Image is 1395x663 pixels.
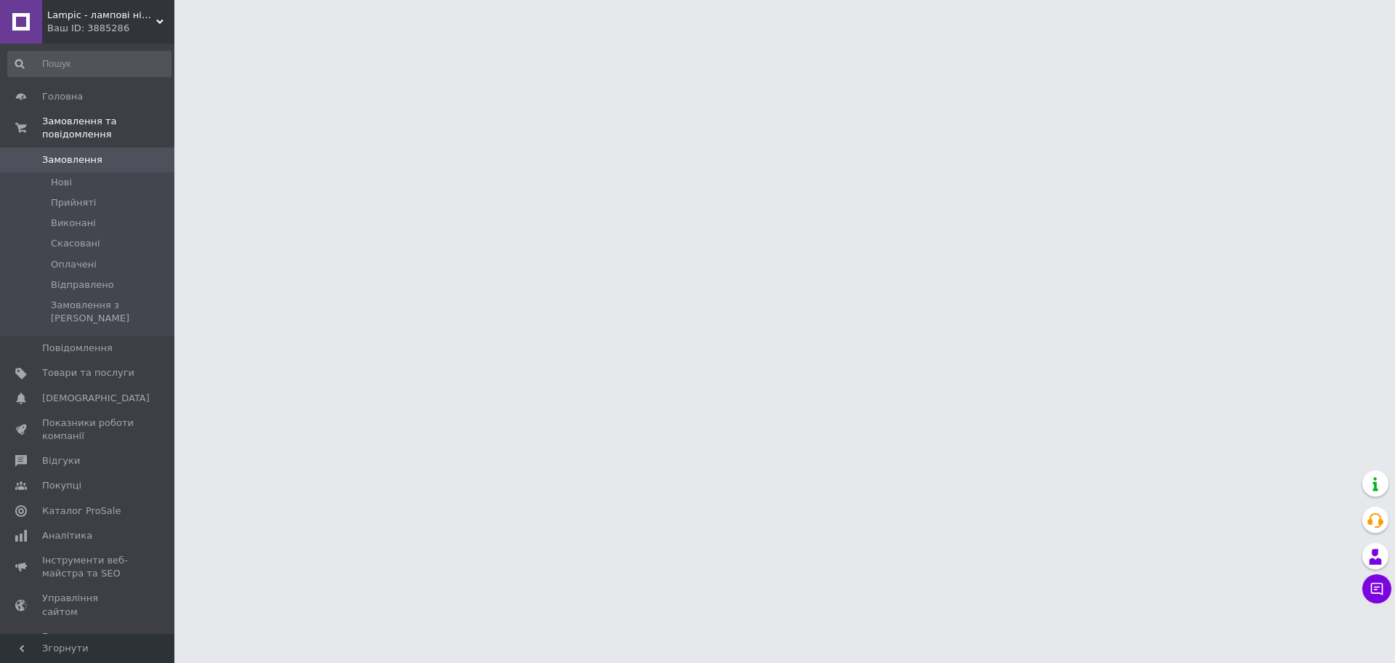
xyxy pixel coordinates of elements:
span: Відправлено [51,278,114,292]
span: [DEMOGRAPHIC_DATA] [42,392,150,405]
span: Товари та послуги [42,366,134,379]
span: Головна [42,90,83,103]
span: Прийняті [51,196,96,209]
input: Пошук [7,51,171,77]
button: Чат з покупцем [1362,574,1391,603]
span: Оплачені [51,258,97,271]
span: Управління сайтом [42,592,134,618]
span: Аналітика [42,529,92,542]
span: Нові [51,176,72,189]
span: Замовлення [42,153,102,166]
span: Покупці [42,479,81,492]
span: Інструменти веб-майстра та SEO [42,554,134,580]
span: Скасовані [51,237,100,250]
div: Ваш ID: 3885286 [47,22,174,35]
span: Замовлення та повідомлення [42,115,174,141]
span: Каталог ProSale [42,505,121,518]
span: Відгуки [42,454,80,467]
span: Lampic - лампові нічники з акрилу [47,9,156,22]
span: Замовлення з [PERSON_NAME] [51,299,170,325]
span: Повідомлення [42,342,113,355]
span: Гаманець компанії [42,630,134,656]
span: Виконані [51,217,96,230]
span: Показники роботи компанії [42,417,134,443]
